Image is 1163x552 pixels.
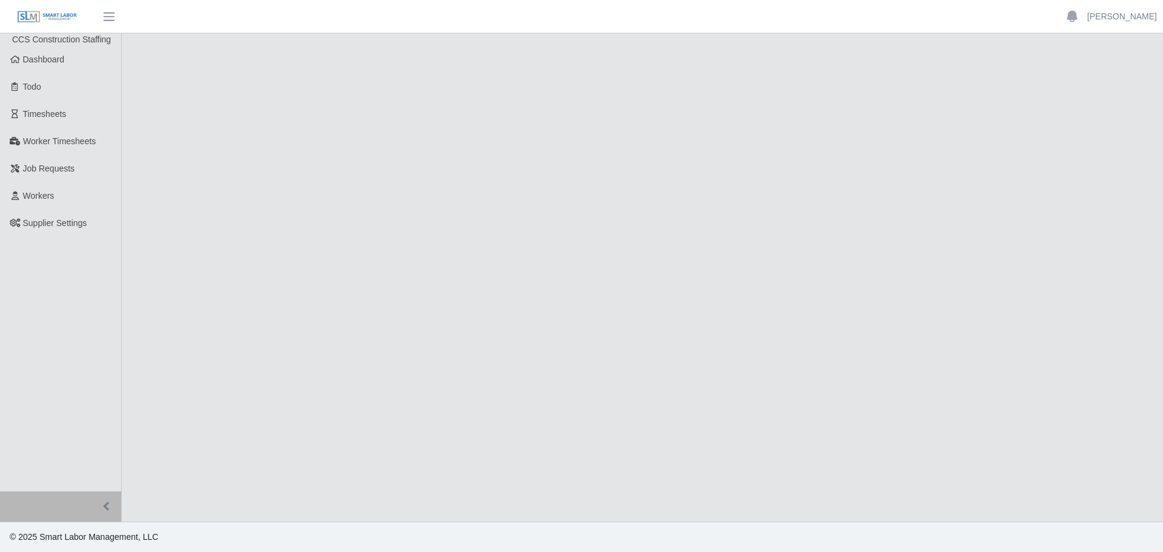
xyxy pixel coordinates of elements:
span: Timesheets [23,109,67,119]
img: SLM Logo [17,10,78,24]
span: Supplier Settings [23,218,87,228]
a: [PERSON_NAME] [1087,10,1157,23]
span: Workers [23,191,55,201]
span: CCS Construction Staffing [12,35,111,44]
span: Worker Timesheets [23,136,96,146]
span: Job Requests [23,164,75,173]
span: © 2025 Smart Labor Management, LLC [10,532,158,542]
span: Dashboard [23,55,65,64]
span: Todo [23,82,41,91]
